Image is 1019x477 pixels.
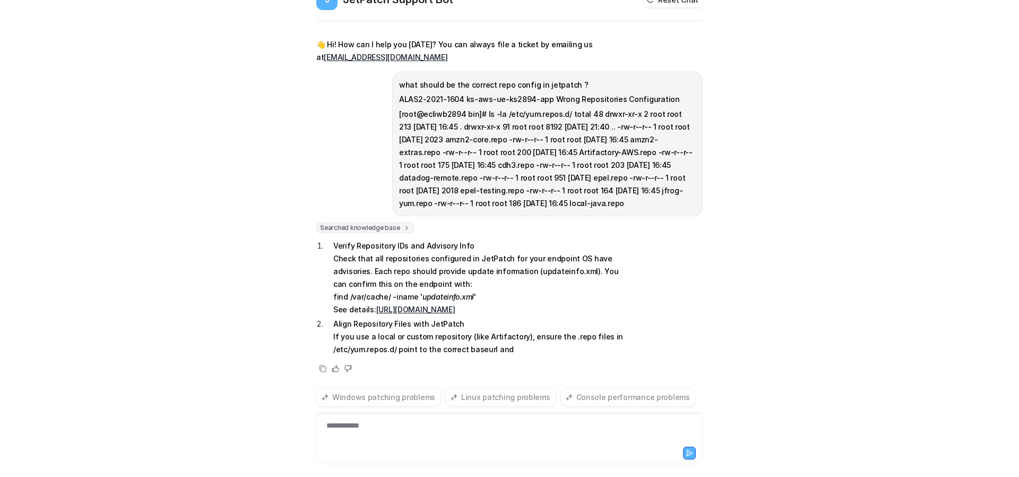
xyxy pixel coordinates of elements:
button: Console performance problems [560,388,696,406]
a: [EMAIL_ADDRESS][DOMAIN_NAME] [324,53,447,62]
em: updateinfo.xml [422,292,474,301]
a: [URL][DOMAIN_NAME] [376,305,455,314]
button: Linux patching problems [445,388,556,406]
p: Verify Repository IDs and Advisory Info Check that all repositories configured in JetPatch for yo... [333,240,627,316]
span: Searched knowledge base [316,223,414,233]
p: Align Repository Files with JetPatch If you use a local or custom repository (like Artifactory), ... [333,318,627,356]
p: what should be the correct repo config in jetpatch ? [399,79,696,91]
p: ALAS2-2021-1604 ks-aws-ue-ks2894-app Wrong Repositories Configuration [399,93,696,106]
p: [root@ecliwb2894 bin]# ls -la /etc/yum.repos.d/ total 48 drwxr-xr-x 2 root root 213 [DATE] 16:45 ... [399,108,696,210]
button: Windows patching problems [316,388,441,406]
p: 👋 Hi! How can I help you [DATE]? You can always file a ticket by emailing us at [316,38,627,64]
